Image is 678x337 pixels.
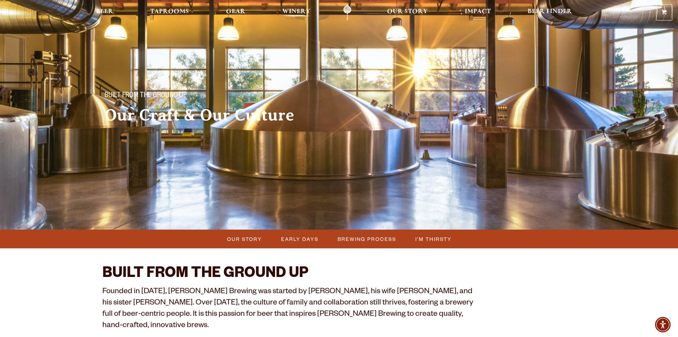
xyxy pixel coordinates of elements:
div: Accessibility Menu [655,317,671,332]
span: Gear [226,9,245,14]
a: I’m Thirsty [411,234,455,244]
a: Winery [278,5,315,20]
span: Brewing Process [338,234,396,244]
a: Beer [91,5,118,20]
a: Odell Home [334,5,361,20]
span: Beer [96,9,113,14]
a: Our Story [223,234,266,244]
p: Founded in [DATE], [PERSON_NAME] Brewing was started by [PERSON_NAME], his wife [PERSON_NAME], an... [102,287,475,332]
span: Built From The Ground Up [105,91,187,101]
span: I’m Thirsty [415,234,452,244]
a: Taprooms [145,5,194,20]
a: Brewing Process [333,234,400,244]
a: Gear [221,5,250,20]
a: Our Story [382,5,432,20]
h2: Our Craft & Our Culture [105,106,325,124]
a: Early Days [277,234,322,244]
span: Our Story [227,234,262,244]
span: Beer Finder [528,9,572,14]
span: Impact [465,9,491,14]
a: Beer Finder [523,5,577,20]
span: Taprooms [150,9,189,14]
span: Our Story [387,9,428,14]
a: Impact [460,5,495,20]
span: Early Days [281,234,319,244]
span: Winery [282,9,310,14]
h2: BUILT FROM THE GROUND UP [102,266,475,283]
